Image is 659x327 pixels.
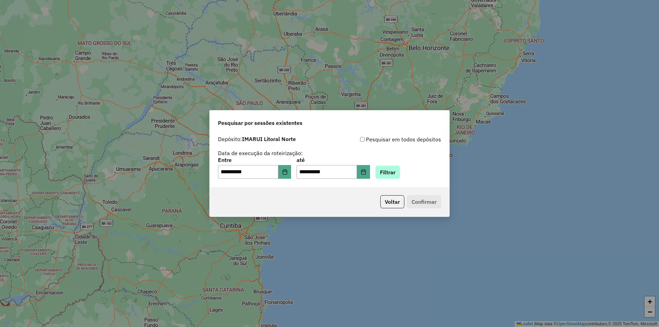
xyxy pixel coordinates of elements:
label: Depósito: [218,135,296,143]
button: Voltar [380,195,404,208]
label: Data de execução da roteirização: [218,149,303,157]
span: Pesquisar por sessões existentes [218,119,302,127]
strong: IMARUI Litoral Norte [242,136,296,142]
button: Filtrar [375,166,400,179]
button: Choose Date [278,165,291,179]
label: até [297,156,370,164]
div: Pesquisar em todos depósitos [329,135,441,143]
button: Choose Date [357,165,370,179]
label: Entre [218,156,291,164]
